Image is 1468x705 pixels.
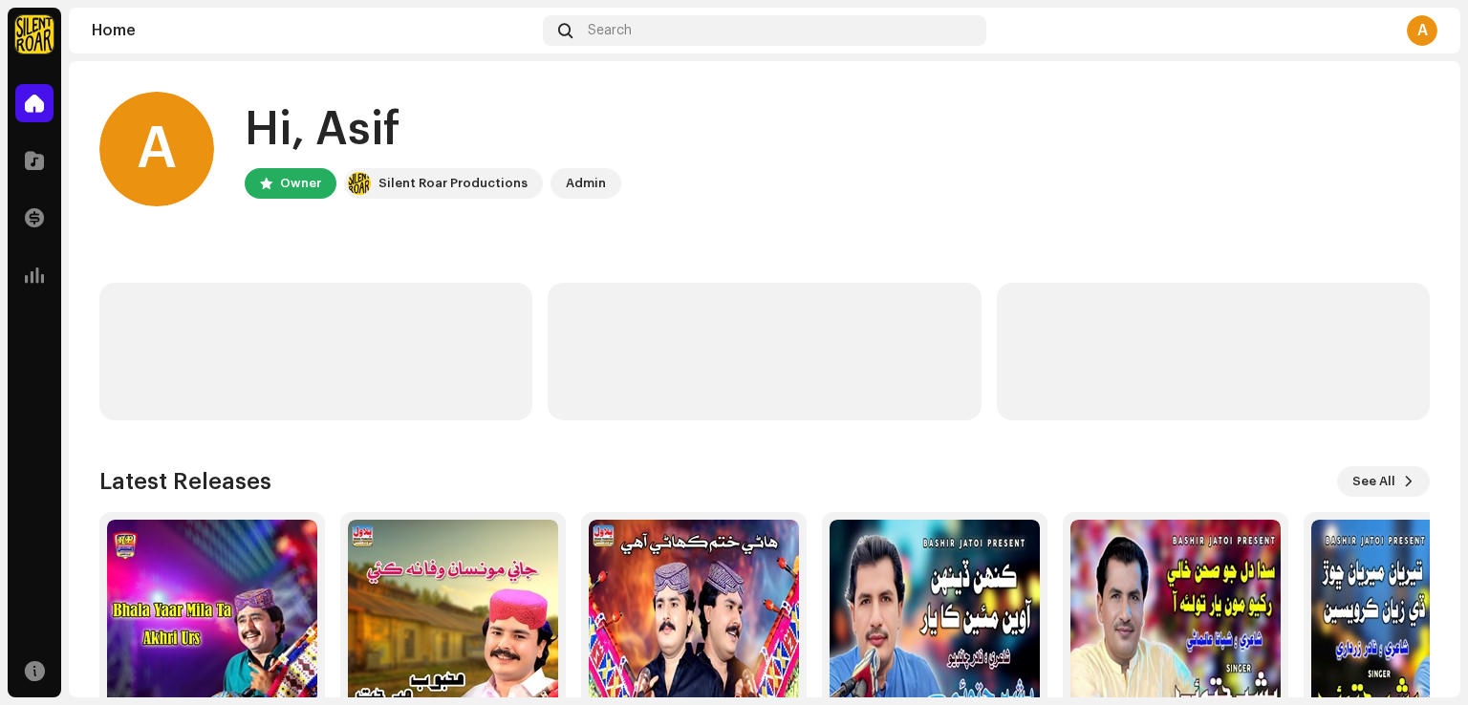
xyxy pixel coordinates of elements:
img: fcfd72e7-8859-4002-b0df-9a7058150634 [15,15,54,53]
div: A [99,92,214,206]
span: Search [588,23,632,38]
button: See All [1337,466,1430,497]
h3: Latest Releases [99,466,271,497]
div: Admin [566,172,606,195]
div: A [1407,15,1437,46]
div: Hi, Asif [245,99,621,160]
div: Home [92,23,535,38]
div: Silent Roar Productions [378,172,528,195]
div: Owner [280,172,321,195]
img: fcfd72e7-8859-4002-b0df-9a7058150634 [348,172,371,195]
span: See All [1352,462,1395,501]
